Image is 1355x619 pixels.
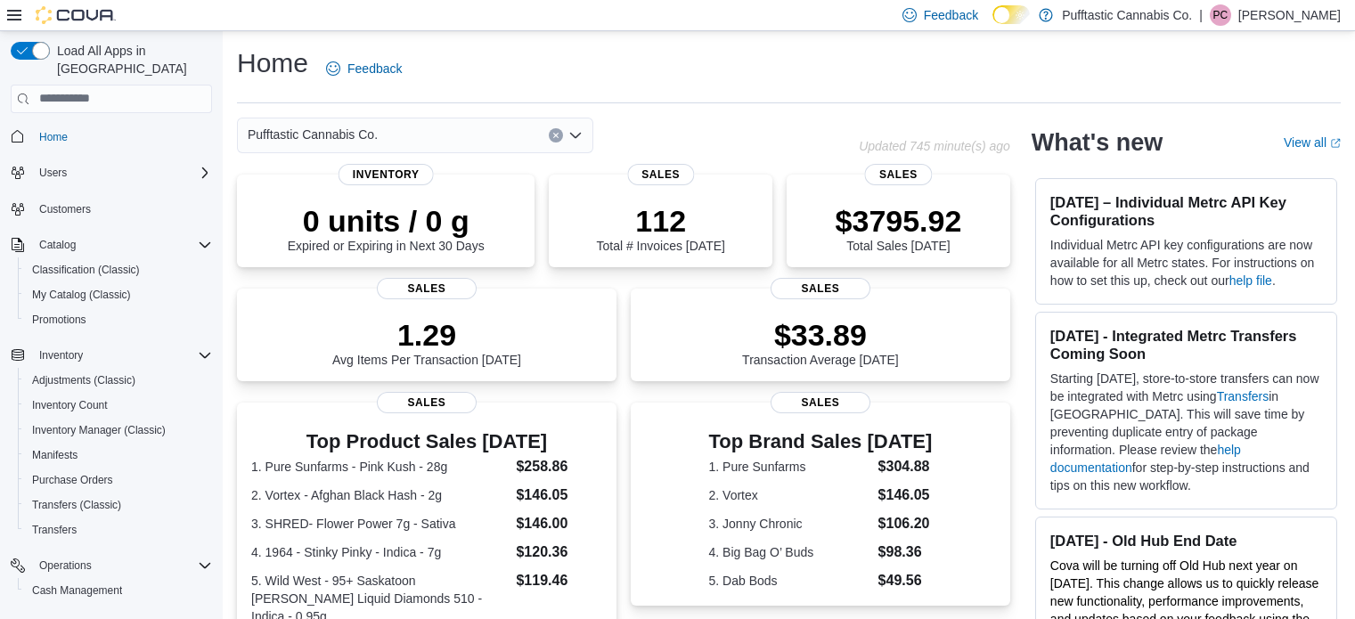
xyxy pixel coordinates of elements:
[39,166,67,180] span: Users
[742,317,899,353] p: $33.89
[25,469,120,491] a: Purchase Orders
[992,24,993,25] span: Dark Mode
[4,196,219,222] button: Customers
[36,6,116,24] img: Cova
[516,570,601,591] dd: $119.46
[18,468,219,493] button: Purchase Orders
[39,558,92,573] span: Operations
[347,60,402,77] span: Feedback
[251,431,602,452] h3: Top Product Sales [DATE]
[332,317,521,367] div: Avg Items Per Transaction [DATE]
[25,419,173,441] a: Inventory Manager (Classic)
[248,124,378,145] span: Pufftastic Cannabis Co.
[18,443,219,468] button: Manifests
[377,392,477,413] span: Sales
[32,555,212,576] span: Operations
[25,395,115,416] a: Inventory Count
[878,456,933,477] dd: $304.88
[924,6,978,24] span: Feedback
[1210,4,1231,26] div: Preeya Chauhan
[25,370,212,391] span: Adjustments (Classic)
[1238,4,1341,26] p: [PERSON_NAME]
[39,238,76,252] span: Catalog
[237,45,308,81] h1: Home
[32,523,77,537] span: Transfers
[25,580,212,601] span: Cash Management
[627,164,694,185] span: Sales
[25,370,143,391] a: Adjustments (Classic)
[251,486,509,504] dt: 2. Vortex - Afghan Black Hash - 2g
[596,203,724,253] div: Total # Invoices [DATE]
[878,570,933,591] dd: $49.56
[1199,4,1203,26] p: |
[742,317,899,367] div: Transaction Average [DATE]
[18,517,219,542] button: Transfers
[549,128,563,143] button: Clear input
[25,494,128,516] a: Transfers (Classic)
[4,232,219,257] button: Catalog
[32,199,98,220] a: Customers
[32,555,99,576] button: Operations
[25,259,212,281] span: Classification (Classic)
[4,160,219,185] button: Users
[251,515,509,533] dt: 3. SHRED- Flower Power 7g - Sativa
[18,578,219,603] button: Cash Management
[25,444,212,466] span: Manifests
[32,288,131,302] span: My Catalog (Classic)
[878,485,933,506] dd: $146.05
[1050,327,1322,362] h3: [DATE] - Integrated Metrc Transfers Coming Soon
[18,282,219,307] button: My Catalog (Classic)
[1062,4,1192,26] p: Pufftastic Cannabis Co.
[32,345,90,366] button: Inventory
[516,485,601,506] dd: $146.05
[836,203,962,239] p: $3795.92
[709,572,871,590] dt: 5. Dab Bods
[25,419,212,441] span: Inventory Manager (Classic)
[596,203,724,239] p: 112
[39,348,83,362] span: Inventory
[32,162,212,183] span: Users
[25,469,212,491] span: Purchase Orders
[516,513,601,534] dd: $146.00
[32,473,113,487] span: Purchase Orders
[1284,135,1341,150] a: View allExternal link
[25,309,94,330] a: Promotions
[878,542,933,563] dd: $98.36
[25,395,212,416] span: Inventory Count
[319,51,409,86] a: Feedback
[32,313,86,327] span: Promotions
[1050,370,1322,494] p: Starting [DATE], store-to-store transfers can now be integrated with Metrc using in [GEOGRAPHIC_D...
[288,203,485,253] div: Expired or Expiring in Next 30 Days
[339,164,434,185] span: Inventory
[32,583,122,598] span: Cash Management
[709,458,871,476] dt: 1. Pure Sunfarms
[25,259,147,281] a: Classification (Classic)
[865,164,932,185] span: Sales
[32,198,212,220] span: Customers
[288,203,485,239] p: 0 units / 0 g
[25,284,138,305] a: My Catalog (Classic)
[859,139,1010,153] p: Updated 745 minute(s) ago
[32,398,108,412] span: Inventory Count
[18,257,219,282] button: Classification (Classic)
[18,393,219,418] button: Inventory Count
[50,42,212,77] span: Load All Apps in [GEOGRAPHIC_DATA]
[516,542,601,563] dd: $120.36
[1050,236,1322,289] p: Individual Metrc API key configurations are now available for all Metrc states. For instructions ...
[32,373,135,387] span: Adjustments (Classic)
[1229,273,1272,288] a: help file
[1330,138,1341,149] svg: External link
[25,519,212,541] span: Transfers
[1213,4,1228,26] span: PC
[1050,193,1322,229] h3: [DATE] – Individual Metrc API Key Configurations
[25,580,129,601] a: Cash Management
[568,128,583,143] button: Open list of options
[1217,389,1269,403] a: Transfers
[25,284,212,305] span: My Catalog (Classic)
[32,423,166,437] span: Inventory Manager (Classic)
[39,202,91,216] span: Customers
[4,553,219,578] button: Operations
[18,368,219,393] button: Adjustments (Classic)
[32,234,83,256] button: Catalog
[771,278,870,299] span: Sales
